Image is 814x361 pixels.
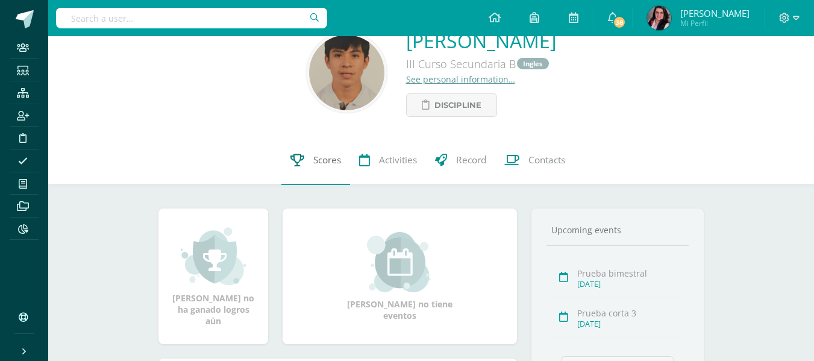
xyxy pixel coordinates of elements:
span: [PERSON_NAME] [680,7,750,19]
div: Prueba corta 3 [577,307,685,319]
img: achievement_small.png [181,226,246,286]
span: Record [456,154,486,167]
span: Activities [379,154,417,167]
span: Mi Perfil [680,18,750,28]
span: Discipline [434,94,481,116]
img: f89842a4e61842ba27cad18f797cc0cf.png [647,6,671,30]
div: [DATE] [577,319,685,329]
div: Prueba bimestral [577,268,685,279]
div: Upcoming events [546,224,689,236]
a: Activities [350,136,426,184]
span: Contacts [528,154,565,167]
div: III Curso Secundaria B [406,54,556,74]
div: [PERSON_NAME] no ha ganado logros aún [171,226,256,327]
a: Contacts [495,136,574,184]
input: Search a user… [56,8,327,28]
span: Scores [313,154,341,167]
a: Discipline [406,93,497,117]
a: Ingles [517,58,549,69]
img: event_small.png [367,232,433,292]
a: See personal information… [406,74,515,85]
span: 38 [613,16,626,29]
div: [DATE] [577,279,685,289]
a: Scores [281,136,350,184]
a: Record [426,136,495,184]
img: 9184db6712229f0650b52b87904e4611.png [309,35,384,110]
div: [PERSON_NAME] no tiene eventos [340,232,460,321]
a: [PERSON_NAME] [406,28,556,54]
